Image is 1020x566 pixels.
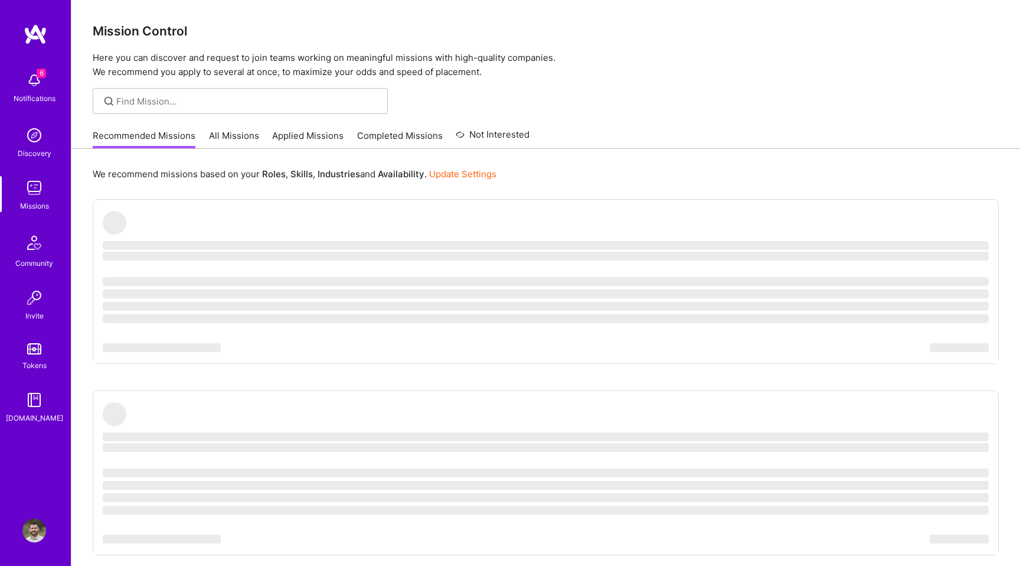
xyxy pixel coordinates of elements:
a: User Avatar [19,519,49,542]
a: Not Interested [456,128,529,149]
img: tokens [27,343,41,354]
i: icon SearchGrey [102,95,116,108]
div: Invite [25,310,44,322]
b: Skills [290,168,313,180]
div: Notifications [14,92,55,105]
img: discovery [22,123,46,147]
img: Invite [22,286,46,310]
p: We recommend missions based on your , , and . [93,168,496,180]
img: teamwork [22,176,46,200]
input: Find Mission... [116,95,379,108]
a: Update Settings [429,168,496,180]
div: Discovery [18,147,51,160]
a: Applied Missions [272,129,344,149]
img: User Avatar [22,519,46,542]
p: Here you can discover and request to join teams working on meaningful missions with high-quality ... [93,51,999,79]
a: All Missions [209,129,259,149]
div: Missions [20,200,49,212]
img: Community [20,229,48,257]
a: Completed Missions [357,129,443,149]
img: logo [24,24,47,45]
b: Roles [262,168,286,180]
img: bell [22,69,46,92]
b: Availability [378,168,424,180]
a: Recommended Missions [93,129,195,149]
img: guide book [22,388,46,412]
span: 6 [37,69,46,78]
div: Tokens [22,359,47,372]
h3: Mission Control [93,24,999,38]
div: [DOMAIN_NAME] [6,412,63,424]
b: Industries [318,168,360,180]
div: Community [15,257,53,269]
